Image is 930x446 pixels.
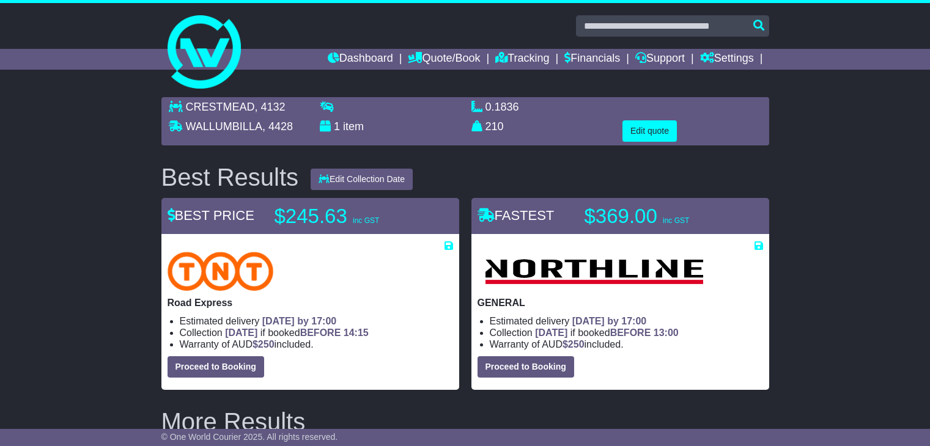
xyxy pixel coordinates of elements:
[168,252,274,291] img: TNT Domestic: Road Express
[478,252,710,291] img: Northline Distribution: GENERAL
[478,208,555,223] span: FASTEST
[490,315,763,327] li: Estimated delivery
[155,164,305,191] div: Best Results
[343,120,364,133] span: item
[572,316,647,326] span: [DATE] by 17:00
[262,120,293,133] span: , 4428
[478,297,763,309] p: GENERAL
[300,327,341,338] span: BEFORE
[225,327,368,338] span: if booked
[485,101,519,113] span: 0.1836
[610,327,651,338] span: BEFORE
[622,120,677,142] button: Edit quote
[253,339,275,349] span: $
[262,316,337,326] span: [DATE] by 17:00
[568,339,585,349] span: 250
[168,356,264,378] button: Proceed to Booking
[161,408,769,435] h2: More Results
[408,49,480,70] a: Quote/Book
[535,327,678,338] span: if booked
[334,120,340,133] span: 1
[485,120,504,133] span: 210
[700,49,754,70] a: Settings
[180,315,453,327] li: Estimated delivery
[344,327,369,338] span: 14:15
[564,49,620,70] a: Financials
[180,338,453,350] li: Warranty of AUD included.
[161,432,338,442] span: © One World Courier 2025. All rights reserved.
[186,120,262,133] span: WALLUMBILLA
[478,356,574,378] button: Proceed to Booking
[311,169,413,190] button: Edit Collection Date
[258,339,275,349] span: 250
[635,49,685,70] a: Support
[180,327,453,338] li: Collection
[585,204,737,228] p: $369.00
[225,327,257,338] span: [DATE]
[490,338,763,350] li: Warranty of AUD included.
[353,216,379,225] span: inc GST
[654,327,679,338] span: 13:00
[535,327,567,338] span: [DATE]
[168,297,453,309] p: Road Express
[490,327,763,338] li: Collection
[168,208,254,223] span: BEST PRICE
[186,101,255,113] span: CRESTMEAD
[663,216,689,225] span: inc GST
[563,339,585,349] span: $
[495,49,549,70] a: Tracking
[275,204,427,228] p: $245.63
[328,49,393,70] a: Dashboard
[255,101,286,113] span: , 4132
